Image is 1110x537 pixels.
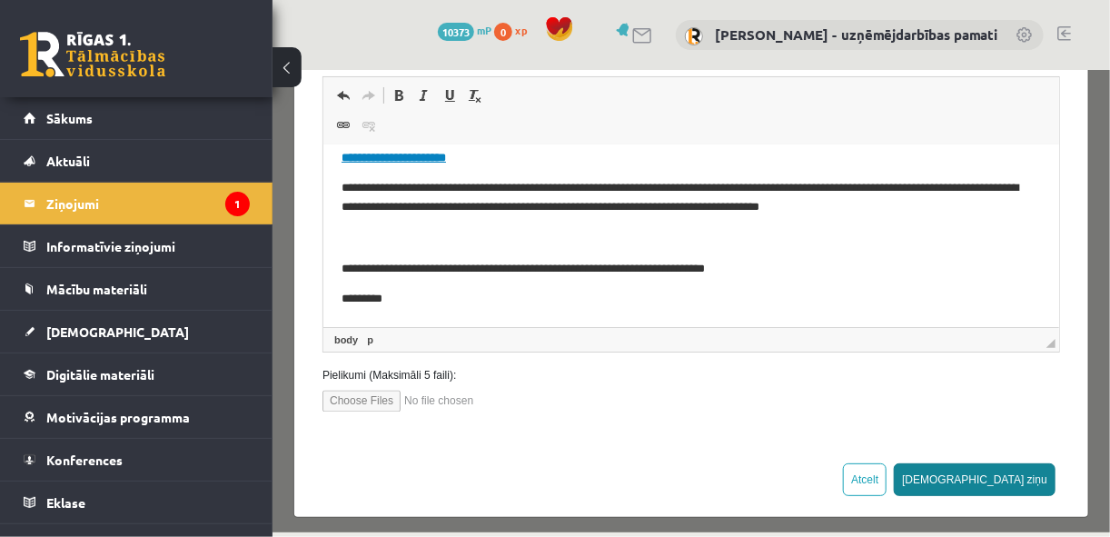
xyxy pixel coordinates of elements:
a: Konferences [24,439,250,481]
a: Saite (vadīšanas taustiņš+K) [58,44,84,67]
span: [DEMOGRAPHIC_DATA] [46,323,189,340]
a: Atcelt (vadīšanas taustiņš+Z) [58,14,84,37]
a: Mācību materiāli [24,268,250,310]
span: mP [477,23,491,37]
span: Konferences [46,452,123,468]
span: 10373 [438,23,474,41]
legend: Ziņojumi [46,183,250,224]
a: Eklase [24,482,250,523]
a: body elements [58,262,89,278]
a: Rīgas 1. Tālmācības vidusskola [20,32,165,77]
a: Atsaistīt [84,44,109,67]
a: 10373 mP [438,23,491,37]
a: Informatīvie ziņojumi [24,225,250,267]
a: [PERSON_NAME] - uzņēmējdarbības pamati [715,25,997,44]
a: Atkārtot (vadīšanas taustiņš+Y) [84,14,109,37]
a: [DEMOGRAPHIC_DATA] [24,311,250,353]
a: Aktuāli [24,140,250,182]
a: Motivācijas programma [24,396,250,438]
span: Mērogot [774,269,783,278]
a: Digitālie materiāli [24,353,250,395]
iframe: Bagātinātā teksta redaktors, wiswyg-editor-47024909927620-1757609094-0 [51,75,787,257]
a: Slīpraksts (vadīšanas taustiņš+I) [139,14,164,37]
a: 0 xp [494,23,536,37]
span: Aktuāli [46,153,90,169]
span: Eklase [46,494,85,511]
span: xp [515,23,527,37]
a: Noņemt stilus [190,14,215,37]
span: Motivācijas programma [46,409,190,425]
a: Sākums [24,97,250,139]
a: Ziņojumi1 [24,183,250,224]
span: Mācību materiāli [46,281,147,297]
a: Pasvītrojums (vadīšanas taustiņš+U) [164,14,190,37]
span: Digitālie materiāli [46,366,154,383]
button: Atcelt [570,393,614,426]
span: 0 [494,23,512,41]
button: [DEMOGRAPHIC_DATA] ziņu [621,393,783,426]
a: p elements [91,262,104,278]
label: Pielikumi (Maksimāli 5 faili): [36,297,801,313]
legend: Informatīvie ziņojumi [46,225,250,267]
span: Sākums [46,110,93,126]
a: Treknraksts (vadīšanas taustiņš+B) [114,14,139,37]
img: Solvita Kozlovska - uzņēmējdarbības pamati [685,27,703,45]
i: 1 [225,192,250,216]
